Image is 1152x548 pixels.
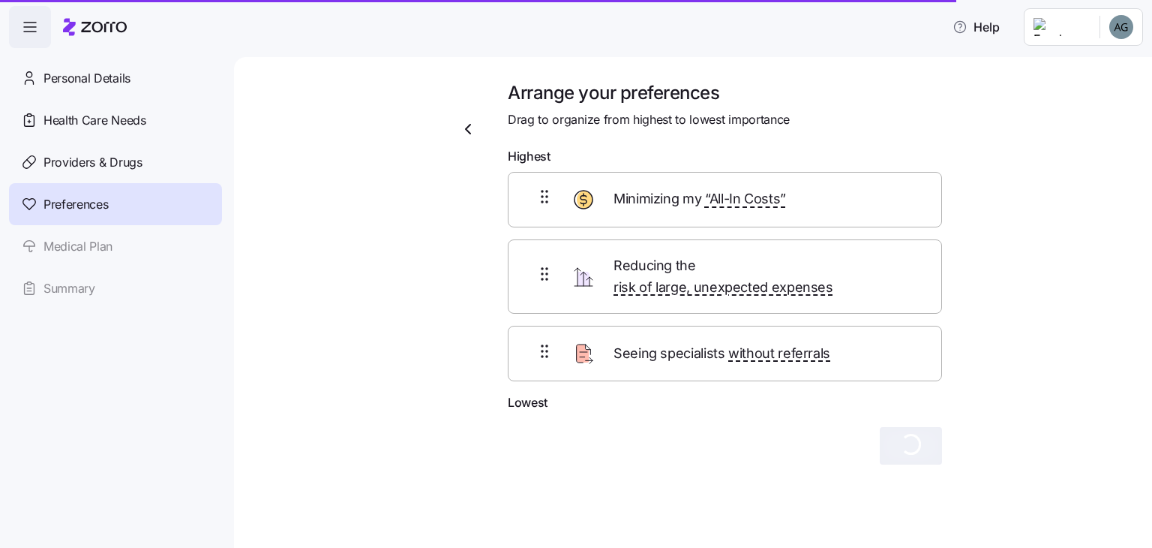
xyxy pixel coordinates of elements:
[43,153,142,172] span: Providers & Drugs
[940,12,1012,42] button: Help
[9,267,222,309] a: Summary
[43,69,130,88] span: Personal Details
[508,239,942,315] div: Reducing the risk of large, unexpected expenses
[508,172,942,227] div: Minimizing my “All-In Costs”
[613,188,786,210] span: Minimizing my
[508,147,550,166] span: Highest
[9,141,222,183] a: Providers & Drugs
[508,326,942,381] div: Seeing specialists without referrals
[705,188,786,210] span: “All-In Costs”
[9,225,222,267] a: Medical Plan
[1033,18,1087,36] img: Employer logo
[1109,15,1133,39] img: 739e367f46b76fd3f0a13d4641520d74
[9,57,222,99] a: Personal Details
[43,111,146,130] span: Health Care Needs
[613,343,830,365] span: Seeing specialists
[728,343,830,365] span: without referrals
[9,183,222,225] a: Preferences
[508,110,790,129] span: Drag to organize from highest to lowest importance
[952,18,1000,36] span: Help
[508,81,942,104] h1: Arrange your preferences
[613,277,833,299] span: risk of large, unexpected expenses
[43,195,108,214] span: Preferences
[9,99,222,141] a: Health Care Needs
[508,393,547,412] span: Lowest
[613,255,914,299] span: Reducing the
